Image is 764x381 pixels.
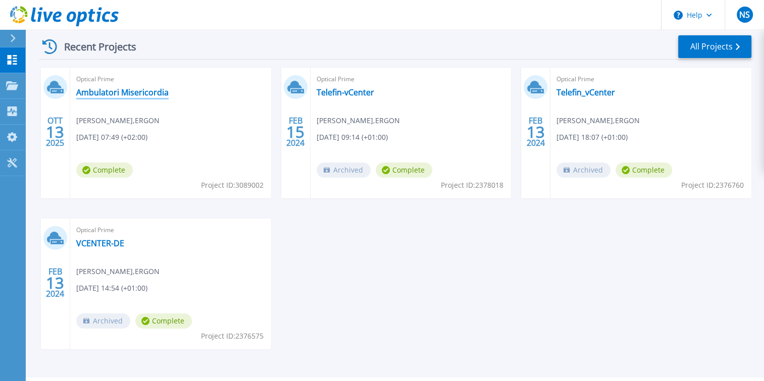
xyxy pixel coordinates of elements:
[45,114,65,150] div: OTT 2025
[286,114,305,150] div: FEB 2024
[76,225,265,236] span: Optical Prime
[76,132,147,143] span: [DATE] 07:49 (+02:00)
[76,266,160,277] span: [PERSON_NAME] , ERGON
[556,132,628,143] span: [DATE] 18:07 (+01:00)
[739,11,750,19] span: NS
[76,115,160,126] span: [PERSON_NAME] , ERGON
[46,128,64,136] span: 13
[527,128,545,136] span: 13
[201,180,264,191] span: Project ID: 3089002
[441,180,503,191] span: Project ID: 2378018
[526,114,545,150] div: FEB 2024
[45,264,65,301] div: FEB 2024
[317,87,374,97] a: Telefin-vCenter
[39,34,150,59] div: Recent Projects
[317,162,371,178] span: Archived
[135,313,192,329] span: Complete
[317,115,400,126] span: [PERSON_NAME] , ERGON
[46,279,64,287] span: 13
[317,74,505,85] span: Optical Prime
[678,35,751,58] a: All Projects
[556,115,640,126] span: [PERSON_NAME] , ERGON
[76,313,130,329] span: Archived
[76,74,265,85] span: Optical Prime
[76,283,147,294] span: [DATE] 14:54 (+01:00)
[556,87,615,97] a: Telefin_vCenter
[556,162,610,178] span: Archived
[76,87,169,97] a: Ambulatori Misericordia
[76,238,124,248] a: VCENTER-DE
[286,128,304,136] span: 15
[681,180,744,191] span: Project ID: 2376760
[317,132,388,143] span: [DATE] 09:14 (+01:00)
[616,162,672,178] span: Complete
[556,74,745,85] span: Optical Prime
[376,162,432,178] span: Complete
[201,331,264,342] span: Project ID: 2376575
[76,162,133,178] span: Complete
